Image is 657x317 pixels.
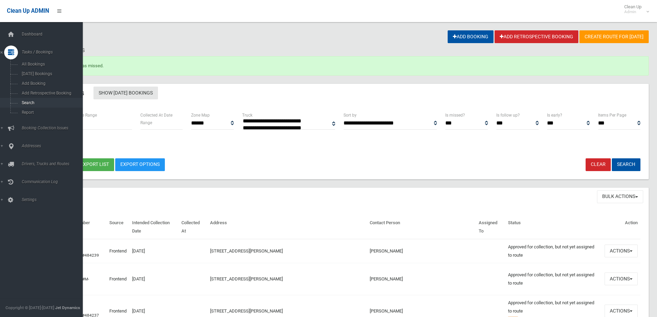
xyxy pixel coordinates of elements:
[207,215,367,239] th: Address
[129,263,179,295] td: [DATE]
[605,245,638,257] button: Actions
[505,215,602,239] th: Status
[621,4,648,14] span: Clean Up
[367,263,476,295] td: [PERSON_NAME]
[7,8,49,14] span: Clean Up ADMIN
[20,71,82,76] span: [DATE] Bookings
[495,30,578,43] a: Add Retrospective Booking
[367,239,476,263] td: [PERSON_NAME]
[242,111,252,119] label: Truck
[20,126,88,130] span: Booking Collection Issues
[505,239,602,263] td: Approved for collection, but not yet assigned to route
[129,239,179,263] td: [DATE]
[20,62,82,67] span: All Bookings
[20,50,88,55] span: Tasks / Bookings
[107,215,129,239] th: Source
[210,276,283,281] a: [STREET_ADDRESS][PERSON_NAME]
[20,197,88,202] span: Settings
[367,215,476,239] th: Contact Person
[20,161,88,166] span: Drivers, Trucks and Routes
[612,158,640,171] button: Search
[579,30,649,43] a: Create route for [DATE]
[586,158,611,171] a: Clear
[210,248,283,254] a: [STREET_ADDRESS][PERSON_NAME]
[20,100,82,105] span: Search
[55,305,80,310] strong: Jet Dynamics
[82,253,99,258] a: #484239
[505,263,602,295] td: Approved for collection, but not yet assigned to route
[624,9,641,14] small: Admin
[20,110,82,115] span: Report
[129,215,179,239] th: Intended Collection Date
[30,56,649,76] div: Booking marked as missed.
[93,87,158,99] a: Show [DATE] Bookings
[75,158,114,171] button: Export list
[597,190,643,203] button: Bulk Actions
[448,30,494,43] a: Add Booking
[107,263,129,295] td: Frontend
[6,305,54,310] span: Copyright © [DATE]-[DATE]
[605,273,638,285] button: Actions
[20,91,82,96] span: Add Retrospective Booking
[107,239,129,263] td: Frontend
[20,143,88,148] span: Addresses
[602,215,640,239] th: Action
[210,308,283,314] a: [STREET_ADDRESS][PERSON_NAME]
[20,32,88,37] span: Dashboard
[179,215,207,239] th: Collected At
[115,158,165,171] a: Export Options
[476,215,505,239] th: Assigned To
[20,81,82,86] span: Add Booking
[20,179,88,184] span: Communication Log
